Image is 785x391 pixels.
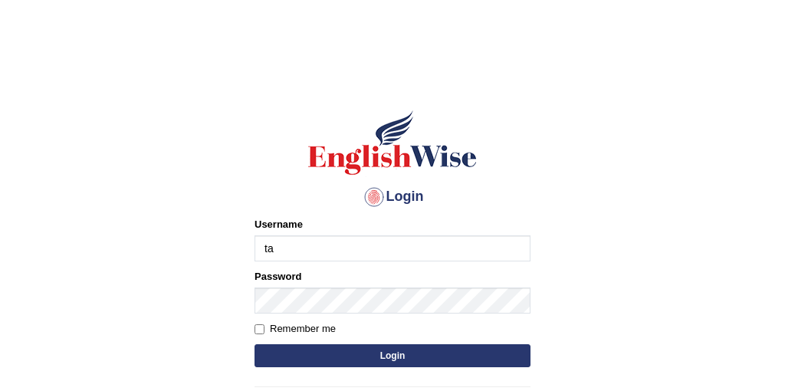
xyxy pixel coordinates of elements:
[255,269,301,284] label: Password
[305,108,480,177] img: Logo of English Wise sign in for intelligent practice with AI
[255,185,530,209] h4: Login
[255,321,336,337] label: Remember me
[255,344,530,367] button: Login
[255,217,303,232] label: Username
[255,324,264,334] input: Remember me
